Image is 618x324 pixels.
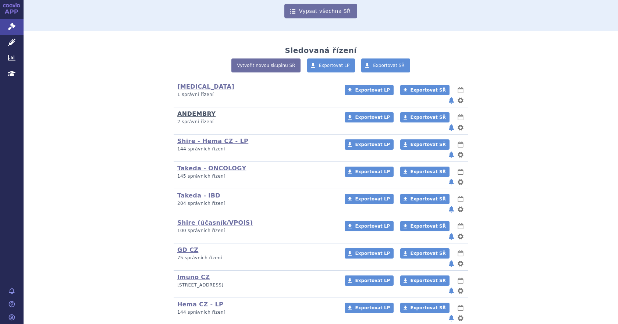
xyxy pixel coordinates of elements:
[345,303,394,313] a: Exportovat LP
[345,139,394,150] a: Exportovat LP
[355,305,390,310] span: Exportovat LP
[457,167,464,176] button: lhůty
[411,224,446,229] span: Exportovat SŘ
[448,96,455,105] button: notifikace
[231,58,301,72] a: Vytvořit novou skupinu SŘ
[345,221,394,231] a: Exportovat LP
[400,167,450,177] a: Exportovat SŘ
[345,85,394,95] a: Exportovat LP
[355,88,390,93] span: Exportovat LP
[400,221,450,231] a: Exportovat SŘ
[457,140,464,149] button: lhůty
[457,195,464,203] button: lhůty
[355,169,390,174] span: Exportovat LP
[177,282,335,288] p: [STREET_ADDRESS]
[411,169,446,174] span: Exportovat SŘ
[457,86,464,95] button: lhůty
[457,205,464,214] button: nastavení
[457,96,464,105] button: nastavení
[355,115,390,120] span: Exportovat LP
[177,255,335,261] p: 75 správních řízení
[448,286,455,295] button: notifikace
[345,248,394,259] a: Exportovat LP
[177,146,335,152] p: 144 správních řízení
[355,278,390,283] span: Exportovat LP
[177,110,216,117] a: ANDEMBRY
[457,314,464,323] button: nastavení
[457,222,464,231] button: lhůty
[457,286,464,295] button: nastavení
[457,178,464,186] button: nastavení
[177,228,335,234] p: 100 správních řízení
[457,113,464,122] button: lhůty
[457,150,464,159] button: nastavení
[400,194,450,204] a: Exportovat SŘ
[457,276,464,285] button: lhůty
[177,165,246,172] a: Takeda - ONCOLOGY
[177,192,220,199] a: Takeda - IBD
[345,275,394,286] a: Exportovat LP
[355,224,390,229] span: Exportovat LP
[345,112,394,122] a: Exportovat LP
[457,123,464,132] button: nastavení
[177,173,335,179] p: 145 správních řízení
[177,246,198,253] a: GD CZ
[411,142,446,147] span: Exportovat SŘ
[448,205,455,214] button: notifikace
[448,232,455,241] button: notifikace
[345,167,394,177] a: Exportovat LP
[345,194,394,204] a: Exportovat LP
[177,200,335,207] p: 204 správních řízení
[373,63,405,68] span: Exportovat SŘ
[361,58,410,72] a: Exportovat SŘ
[400,248,450,259] a: Exportovat SŘ
[448,314,455,323] button: notifikace
[457,303,464,312] button: lhůty
[177,119,335,125] p: 2 správní řízení
[177,138,248,145] a: Shire - Hema CZ - LP
[457,259,464,268] button: nastavení
[284,4,357,18] a: Vypsat všechna SŘ
[411,196,446,202] span: Exportovat SŘ
[400,85,450,95] a: Exportovat SŘ
[319,63,350,68] span: Exportovat LP
[307,58,355,72] a: Exportovat LP
[177,309,335,316] p: 144 správních řízení
[400,275,450,286] a: Exportovat SŘ
[355,251,390,256] span: Exportovat LP
[411,278,446,283] span: Exportovat SŘ
[411,115,446,120] span: Exportovat SŘ
[400,303,450,313] a: Exportovat SŘ
[177,92,335,98] p: 1 správní řízení
[448,150,455,159] button: notifikace
[177,274,210,281] a: Imuno CZ
[448,259,455,268] button: notifikace
[177,219,253,226] a: Shire (účasník/VPOIS)
[400,112,450,122] a: Exportovat SŘ
[411,88,446,93] span: Exportovat SŘ
[177,301,223,308] a: Hema CZ - LP
[355,196,390,202] span: Exportovat LP
[457,232,464,241] button: nastavení
[448,123,455,132] button: notifikace
[457,249,464,258] button: lhůty
[411,305,446,310] span: Exportovat SŘ
[285,46,356,55] h2: Sledovaná řízení
[448,178,455,186] button: notifikace
[177,83,234,90] a: [MEDICAL_DATA]
[411,251,446,256] span: Exportovat SŘ
[400,139,450,150] a: Exportovat SŘ
[355,142,390,147] span: Exportovat LP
